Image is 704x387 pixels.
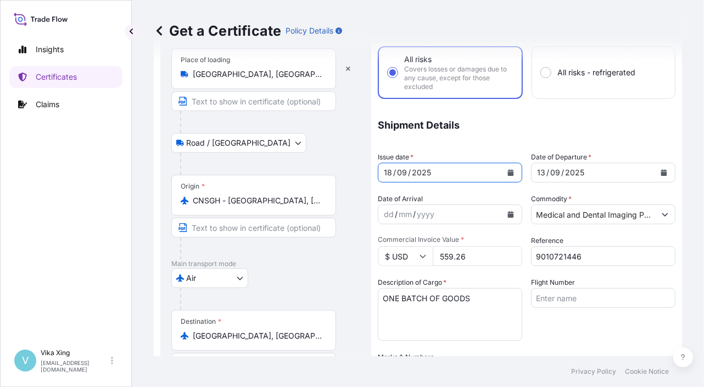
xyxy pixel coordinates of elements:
[411,166,432,179] div: year,
[541,68,551,78] input: All risks - refrigerated
[154,22,281,40] p: Get a Certificate
[549,166,561,179] div: month,
[531,288,675,308] input: Enter name
[393,166,396,179] div: /
[531,235,563,246] label: Reference
[171,259,360,268] p: Main transport mode
[171,353,336,373] input: Text to appear on certificate
[557,67,635,78] span: All risks - refrigerated
[36,71,77,82] p: Certificates
[546,166,549,179] div: /
[395,208,398,221] div: /
[502,206,519,223] button: Calendar
[9,93,122,115] a: Claims
[536,166,546,179] div: day,
[9,38,122,60] a: Insights
[655,204,675,224] button: Show suggestions
[378,235,522,244] span: Commercial Invoice Value
[378,193,423,204] span: Date of Arrival
[186,273,196,284] span: Air
[433,246,522,266] input: Enter amount
[531,277,575,288] label: Flight Number
[416,208,435,221] div: year,
[193,69,322,80] input: Place of loading
[502,164,519,181] button: Calendar
[186,137,290,148] span: Road / [GEOGRAPHIC_DATA]
[36,44,64,55] p: Insights
[41,360,109,373] p: [EMAIL_ADDRESS][DOMAIN_NAME]
[286,25,333,36] p: Policy Details
[571,367,616,376] a: Privacy Policy
[378,277,446,288] label: Description of Cargo
[41,349,109,357] p: Vika Xing
[531,152,591,163] span: Date of Departure
[532,204,655,224] input: Type to search commodity
[383,208,395,221] div: day,
[413,208,416,221] div: /
[561,166,564,179] div: /
[171,91,336,111] input: Text to appear on certificate
[378,152,414,163] span: Issue date
[171,218,336,237] input: Text to appear on certificate
[564,166,585,179] div: year,
[171,268,248,288] button: Select transport
[625,367,669,376] a: Cookie Notice
[36,99,59,110] p: Claims
[408,166,411,179] div: /
[378,110,675,141] p: Shipment Details
[181,182,205,191] div: Origin
[404,65,513,91] span: Covers losses or damages due to any cause, except for those excluded
[531,246,675,266] input: Enter booking reference
[378,352,434,363] label: Marks & Numbers
[655,164,673,181] button: Calendar
[171,133,306,153] button: Select transport
[378,288,522,341] textarea: ONE BATCH OF GOODS
[181,317,221,326] div: Destination
[9,66,122,88] a: Certificates
[388,68,398,78] input: All risksCovers losses or damages due to any cause, except for those excluded
[193,330,322,341] input: Destination
[398,208,413,221] div: month,
[383,166,393,179] div: day,
[531,193,572,204] label: Commodity
[396,166,408,179] div: month,
[193,195,322,206] input: Origin
[22,355,29,366] span: V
